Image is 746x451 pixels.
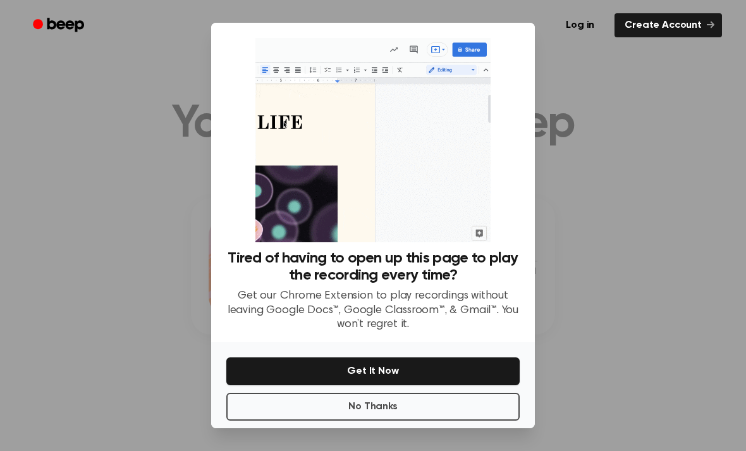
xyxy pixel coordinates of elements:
a: Log in [553,11,607,40]
button: No Thanks [226,393,520,421]
a: Create Account [615,13,722,37]
a: Beep [24,13,95,38]
h3: Tired of having to open up this page to play the recording every time? [226,250,520,284]
img: Beep extension in action [255,38,490,242]
p: Get our Chrome Extension to play recordings without leaving Google Docs™, Google Classroom™, & Gm... [226,289,520,332]
button: Get It Now [226,357,520,385]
